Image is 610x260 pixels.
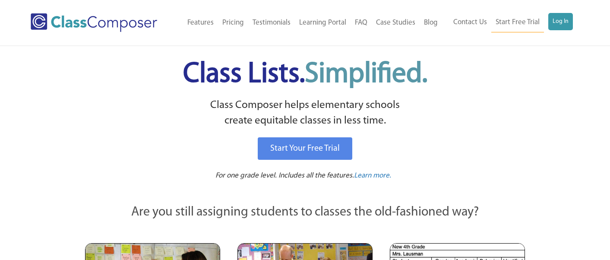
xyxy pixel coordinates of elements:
span: Learn more. [354,172,391,179]
a: Features [183,13,218,32]
span: For one grade level. Includes all the features. [215,172,354,179]
span: Start Your Free Trial [270,144,340,153]
nav: Header Menu [174,13,442,32]
a: Log In [548,13,573,30]
p: Are you still assigning students to classes the old-fashioned way? [85,203,525,222]
a: FAQ [351,13,372,32]
img: Class Composer [31,13,157,32]
p: Class Composer helps elementary schools create equitable classes in less time. [84,98,527,129]
span: Simplified. [305,60,427,89]
a: Blog [420,13,442,32]
span: Class Lists. [183,60,427,89]
nav: Header Menu [442,13,573,32]
a: Pricing [218,13,248,32]
a: Start Your Free Trial [258,137,352,160]
a: Learn more. [354,171,391,181]
a: Learning Portal [295,13,351,32]
a: Testimonials [248,13,295,32]
a: Start Free Trial [491,13,544,32]
a: Contact Us [449,13,491,32]
a: Case Studies [372,13,420,32]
